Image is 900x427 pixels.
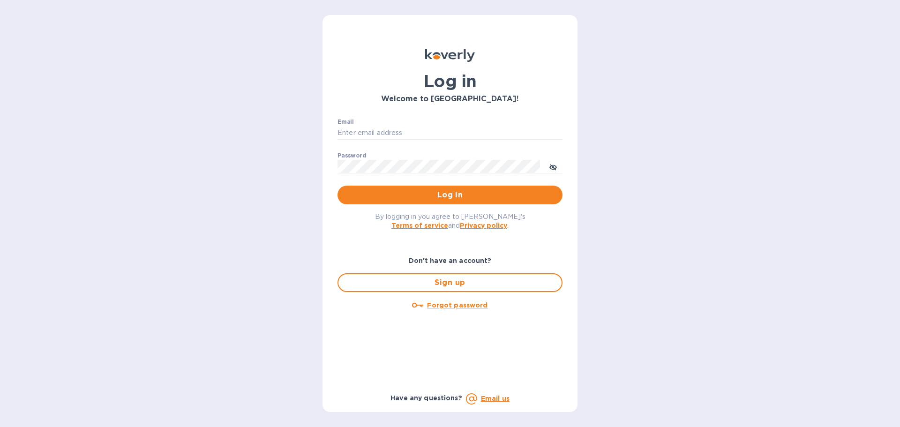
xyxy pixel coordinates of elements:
[425,49,475,62] img: Koverly
[345,189,555,201] span: Log in
[544,157,562,176] button: toggle password visibility
[409,257,492,264] b: Don't have an account?
[337,186,562,204] button: Log in
[390,394,462,402] b: Have any questions?
[337,71,562,91] h1: Log in
[337,153,366,158] label: Password
[337,95,562,104] h3: Welcome to [GEOGRAPHIC_DATA]!
[391,222,448,229] a: Terms of service
[375,213,525,229] span: By logging in you agree to [PERSON_NAME]'s and .
[337,119,354,125] label: Email
[460,222,507,229] a: Privacy policy
[481,395,510,402] a: Email us
[427,301,487,309] u: Forgot password
[346,277,554,288] span: Sign up
[337,126,562,140] input: Enter email address
[337,273,562,292] button: Sign up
